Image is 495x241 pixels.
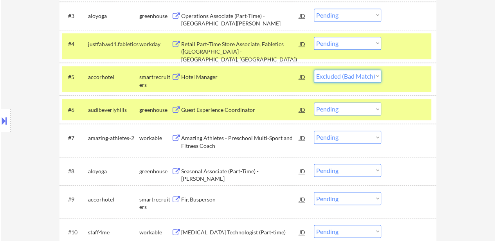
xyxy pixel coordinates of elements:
[299,164,306,178] div: JD
[181,73,299,81] div: Hotel Manager
[299,131,306,145] div: JD
[68,228,82,236] div: #10
[181,106,299,114] div: Guest Experience Coordinator
[139,106,171,114] div: greenhouse
[299,70,306,84] div: JD
[299,225,306,239] div: JD
[181,12,299,27] div: Operations Associate (Part-Time) - [GEOGRAPHIC_DATA][PERSON_NAME]
[181,40,299,63] div: Retail Part-Time Store Associate, Fabletics ([GEOGRAPHIC_DATA] - [GEOGRAPHIC_DATA], [GEOGRAPHIC_D...
[181,228,299,236] div: [MEDICAL_DATA] Technologist (Part-time)
[139,12,171,20] div: greenhouse
[68,196,82,203] div: #9
[68,12,82,20] div: #3
[299,37,306,51] div: JD
[139,228,171,236] div: workable
[181,196,299,203] div: Fig Busperson
[139,40,171,48] div: workday
[181,167,299,183] div: Seasonal Associate (Part-Time) - [PERSON_NAME]
[139,167,171,175] div: greenhouse
[88,228,139,236] div: staff4me
[88,12,139,20] div: aloyoga
[139,73,171,88] div: smartrecruiters
[88,196,139,203] div: accorhotel
[68,40,82,48] div: #4
[181,134,299,149] div: Amazing Athletes - Preschool Multi-Sport and Fitness Coach
[139,134,171,142] div: workable
[299,103,306,117] div: JD
[88,40,139,48] div: justfab.wd1.fabletics
[299,192,306,206] div: JD
[139,196,171,211] div: smartrecruiters
[299,9,306,23] div: JD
